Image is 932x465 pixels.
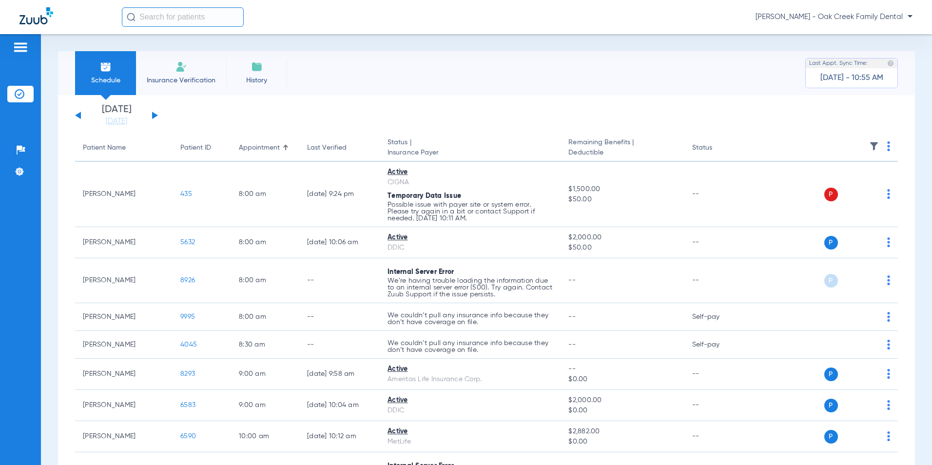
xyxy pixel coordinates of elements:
[239,143,280,153] div: Appointment
[231,390,299,421] td: 9:00 AM
[180,313,195,320] span: 9995
[824,399,838,412] span: P
[561,135,684,162] th: Remaining Benefits |
[568,364,676,374] span: --
[180,143,223,153] div: Patient ID
[87,105,146,126] li: [DATE]
[388,269,454,275] span: Internal Server Error
[19,7,53,24] img: Zuub Logo
[75,331,173,359] td: [PERSON_NAME]
[883,418,932,465] iframe: Chat Widget
[180,239,195,246] span: 5632
[887,189,890,199] img: group-dot-blue.svg
[180,191,192,197] span: 435
[231,359,299,390] td: 9:00 AM
[180,433,196,440] span: 6590
[388,193,461,199] span: Temporary Data Issue
[299,331,380,359] td: --
[388,312,553,326] p: We couldn’t pull any insurance info because they don’t have coverage on file.
[568,374,676,385] span: $0.00
[75,162,173,227] td: [PERSON_NAME]
[887,400,890,410] img: group-dot-blue.svg
[887,141,890,151] img: group-dot-blue.svg
[684,303,750,331] td: Self-pay
[299,258,380,303] td: --
[388,243,553,253] div: DDIC
[388,277,553,298] p: We’re having trouble loading the information due to an internal server error (500). Try again. Co...
[299,227,380,258] td: [DATE] 10:06 AM
[231,227,299,258] td: 8:00 AM
[887,60,894,67] img: last sync help info
[388,167,553,177] div: Active
[175,61,187,73] img: Manual Insurance Verification
[684,359,750,390] td: --
[251,61,263,73] img: History
[824,236,838,250] span: P
[684,390,750,421] td: --
[122,7,244,27] input: Search for patients
[231,421,299,452] td: 10:00 AM
[143,76,219,85] span: Insurance Verification
[684,421,750,452] td: --
[568,184,676,194] span: $1,500.00
[824,430,838,444] span: P
[756,12,913,22] span: [PERSON_NAME] - Oak Creek Family Dental
[299,390,380,421] td: [DATE] 10:04 AM
[75,421,173,452] td: [PERSON_NAME]
[231,258,299,303] td: 8:00 AM
[568,341,576,348] span: --
[684,135,750,162] th: Status
[87,116,146,126] a: [DATE]
[568,437,676,447] span: $0.00
[231,303,299,331] td: 8:00 AM
[887,275,890,285] img: group-dot-blue.svg
[231,162,299,227] td: 8:00 AM
[568,243,676,253] span: $50.00
[824,188,838,201] span: P
[83,143,126,153] div: Patient Name
[388,437,553,447] div: MetLife
[75,258,173,303] td: [PERSON_NAME]
[180,143,211,153] div: Patient ID
[127,13,136,21] img: Search Icon
[83,143,165,153] div: Patient Name
[684,331,750,359] td: Self-pay
[568,194,676,205] span: $50.00
[299,303,380,331] td: --
[233,76,280,85] span: History
[568,395,676,406] span: $2,000.00
[307,143,347,153] div: Last Verified
[388,364,553,374] div: Active
[299,359,380,390] td: [DATE] 9:58 AM
[299,421,380,452] td: [DATE] 10:12 AM
[180,277,195,284] span: 8926
[231,331,299,359] td: 8:30 AM
[75,303,173,331] td: [PERSON_NAME]
[388,395,553,406] div: Active
[684,227,750,258] td: --
[388,177,553,188] div: CIGNA
[887,312,890,322] img: group-dot-blue.svg
[307,143,372,153] div: Last Verified
[239,143,291,153] div: Appointment
[820,73,883,83] span: [DATE] - 10:55 AM
[388,232,553,243] div: Active
[869,141,879,151] img: filter.svg
[75,390,173,421] td: [PERSON_NAME]
[568,148,676,158] span: Deductible
[684,162,750,227] td: --
[388,374,553,385] div: Ameritas Life Insurance Corp.
[388,201,553,222] p: Possible issue with payer site or system error. Please try again in a bit or contact Support if n...
[75,359,173,390] td: [PERSON_NAME]
[82,76,129,85] span: Schedule
[568,232,676,243] span: $2,000.00
[887,237,890,247] img: group-dot-blue.svg
[13,41,28,53] img: hamburger-icon
[380,135,561,162] th: Status |
[180,402,195,408] span: 6583
[887,369,890,379] img: group-dot-blue.svg
[824,368,838,381] span: P
[299,162,380,227] td: [DATE] 9:24 PM
[388,148,553,158] span: Insurance Payer
[568,406,676,416] span: $0.00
